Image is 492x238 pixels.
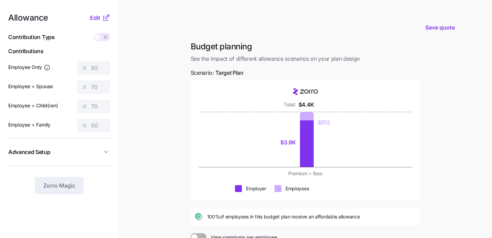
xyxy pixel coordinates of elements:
span: Save quote [425,23,455,32]
label: Employee + Family [8,121,51,129]
span: Advanced Setup [8,148,51,156]
span: See the impact of different allowance scenarios on your plan design [191,55,420,63]
label: Employee + Child(ren) [8,102,58,109]
span: Edit [90,14,100,22]
div: Employer [246,185,266,192]
div: Premium + fees [221,170,390,177]
div: $3.9K [280,138,295,147]
label: Employee Only [8,63,51,71]
h1: Budget planning [191,41,420,52]
span: Target Plan [215,69,243,77]
button: Save quote [420,18,460,37]
span: Contribution Type [8,33,55,41]
div: Employees [286,185,309,192]
button: Zorro Magic [35,177,83,194]
span: Zorro Magic [43,181,75,190]
span: Allowance [8,14,48,22]
label: Employee + Spouse [8,83,53,90]
span: Contributions [8,47,110,56]
span: Scenario: [191,69,244,77]
button: Advanced Setup [8,144,110,160]
div: $4.4K [299,100,314,109]
div: $512 [318,118,330,127]
span: 100% of employees in this budget plan receive an affordable allowance [207,213,360,220]
button: Edit [90,14,102,22]
div: Total: [284,101,295,108]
